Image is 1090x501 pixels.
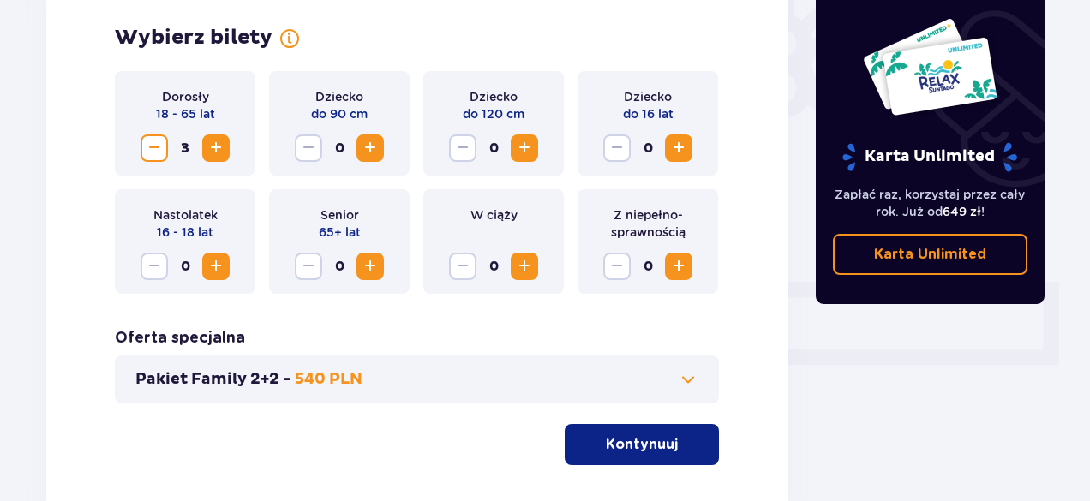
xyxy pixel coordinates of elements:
button: Zmniejsz [295,134,322,162]
button: Zwiększ [356,134,384,162]
button: Zmniejsz [449,253,476,280]
span: 0 [326,134,353,162]
p: Dziecko [470,88,518,105]
p: Kontynuuj [606,435,678,454]
button: Zwiększ [665,253,692,280]
button: Kontynuuj [565,424,719,465]
p: Nastolatek [153,206,218,224]
p: Dorosły [162,88,209,105]
button: Pakiet Family 2+2 -540 PLN [135,369,698,390]
button: Zwiększ [202,253,230,280]
p: 540 PLN [295,369,362,390]
p: 18 - 65 lat [156,105,215,122]
button: Zwiększ [356,253,384,280]
button: Zwiększ [511,253,538,280]
button: Zmniejsz [603,134,631,162]
p: Z niepełno­sprawnością [591,206,704,241]
span: 0 [634,134,662,162]
span: 3 [171,134,199,162]
button: Zmniejsz [141,253,168,280]
p: do 16 lat [623,105,674,122]
button: Zwiększ [202,134,230,162]
h3: Oferta specjalna [115,328,245,349]
span: 0 [634,253,662,280]
p: Dziecko [315,88,363,105]
p: W ciąży [470,206,518,224]
span: 649 zł [943,205,981,218]
p: Karta Unlimited [874,245,986,264]
p: do 90 cm [311,105,368,122]
p: Pakiet Family 2+2 - [135,369,291,390]
p: 65+ lat [319,224,361,241]
p: Dziecko [624,88,672,105]
img: Dwie karty całoroczne do Suntago z napisem 'UNLIMITED RELAX', na białym tle z tropikalnymi liśćmi... [862,17,998,116]
p: Karta Unlimited [841,142,1019,172]
p: do 120 cm [463,105,524,122]
button: Zmniejsz [141,134,168,162]
a: Karta Unlimited [833,234,1028,275]
button: Zwiększ [665,134,692,162]
span: 0 [480,134,507,162]
p: 16 - 18 lat [157,224,213,241]
button: Zwiększ [511,134,538,162]
p: Zapłać raz, korzystaj przez cały rok. Już od ! [833,186,1028,220]
button: Zmniejsz [603,253,631,280]
span: 0 [480,253,507,280]
button: Zmniejsz [449,134,476,162]
span: 0 [326,253,353,280]
h2: Wybierz bilety [115,25,272,51]
button: Zmniejsz [295,253,322,280]
span: 0 [171,253,199,280]
p: Senior [320,206,359,224]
